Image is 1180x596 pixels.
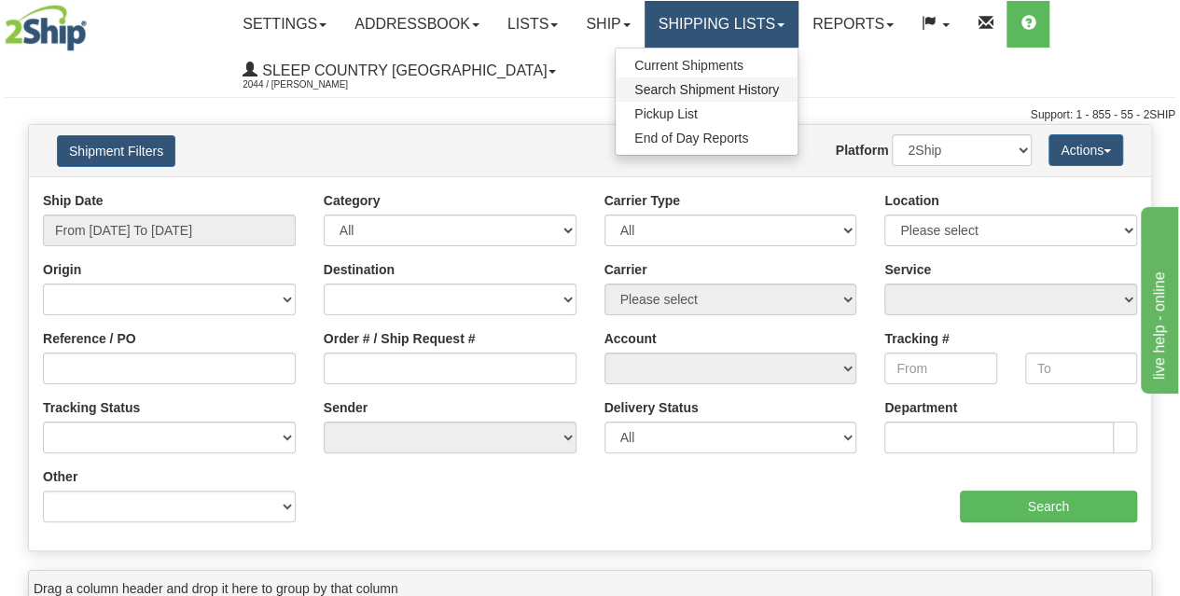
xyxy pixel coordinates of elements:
[1025,353,1137,384] input: To
[884,329,949,348] label: Tracking #
[43,191,104,210] label: Ship Date
[836,141,889,159] label: Platform
[229,1,340,48] a: Settings
[960,491,1138,522] input: Search
[634,131,748,146] span: End of Day Reports
[884,191,938,210] label: Location
[634,82,779,97] span: Search Shipment History
[616,126,798,150] a: End of Day Reports
[229,48,570,94] a: Sleep Country [GEOGRAPHIC_DATA] 2044 / [PERSON_NAME]
[5,107,1175,123] div: Support: 1 - 855 - 55 - 2SHIP
[43,260,81,279] label: Origin
[616,77,798,102] a: Search Shipment History
[324,260,395,279] label: Destination
[14,11,173,34] div: live help - online
[493,1,572,48] a: Lists
[884,398,957,417] label: Department
[43,329,136,348] label: Reference / PO
[798,1,908,48] a: Reports
[5,5,87,51] img: logo2044.jpg
[340,1,493,48] a: Addressbook
[616,53,798,77] a: Current Shipments
[604,329,657,348] label: Account
[604,191,680,210] label: Carrier Type
[884,260,931,279] label: Service
[616,102,798,126] a: Pickup List
[645,1,798,48] a: Shipping lists
[884,353,996,384] input: From
[572,1,644,48] a: Ship
[324,398,368,417] label: Sender
[257,62,547,78] span: Sleep Country [GEOGRAPHIC_DATA]
[1048,134,1123,166] button: Actions
[43,467,77,486] label: Other
[243,76,382,94] span: 2044 / [PERSON_NAME]
[57,135,175,167] button: Shipment Filters
[43,398,140,417] label: Tracking Status
[634,58,743,73] span: Current Shipments
[604,260,647,279] label: Carrier
[324,191,381,210] label: Category
[634,106,698,121] span: Pickup List
[1137,202,1178,393] iframe: chat widget
[604,398,699,417] label: Delivery Status
[324,329,476,348] label: Order # / Ship Request #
